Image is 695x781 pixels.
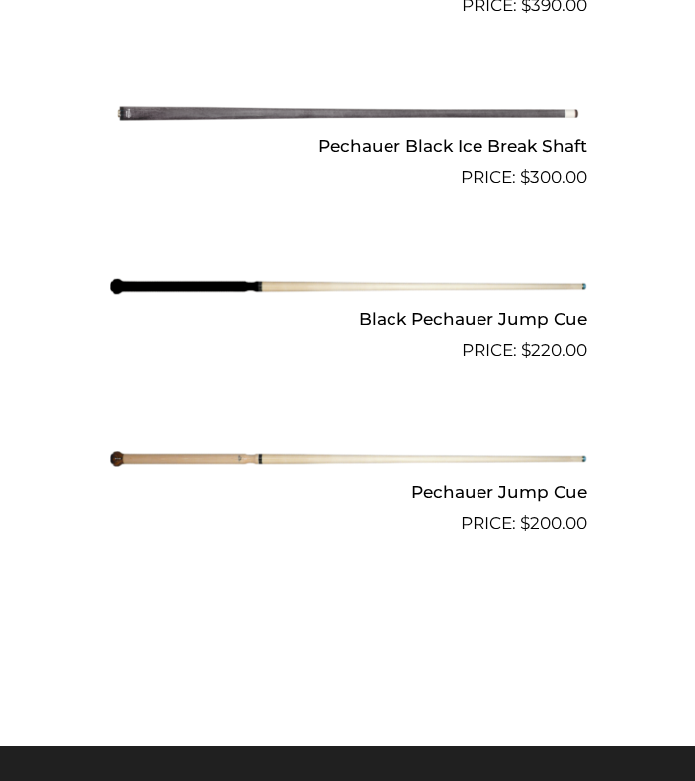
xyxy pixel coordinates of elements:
img: Pechauer Jump Cue [109,419,587,499]
span: $ [521,340,531,360]
a: Pechauer Jump Cue $200.00 [109,419,587,536]
img: Black Pechauer Jump Cue [109,246,587,326]
img: Pechauer Black Ice Break Shaft [109,73,587,153]
a: Pechauer Black Ice Break Shaft $300.00 [109,73,587,190]
span: $ [520,513,530,533]
h2: Pechauer Black Ice Break Shaft [109,129,587,165]
bdi: 200.00 [520,513,587,533]
span: $ [520,167,530,187]
a: Black Pechauer Jump Cue $220.00 [109,246,587,363]
bdi: 220.00 [521,340,587,360]
bdi: 300.00 [520,167,587,187]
